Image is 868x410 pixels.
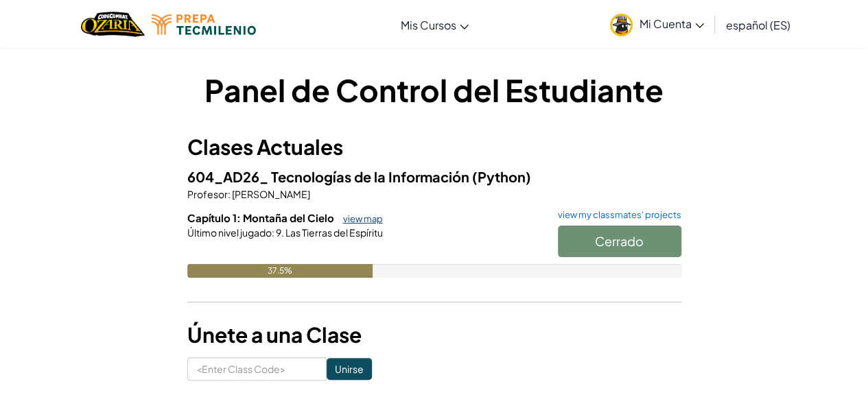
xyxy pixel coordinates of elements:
[472,168,531,185] span: (Python)
[187,264,373,278] div: 37.5%
[401,18,456,32] span: Mis Cursos
[187,357,327,381] input: <Enter Class Code>
[719,6,797,43] a: español (ES)
[284,226,383,239] span: Las Tierras del Espíritu
[152,14,256,35] img: Tecmilenio logo
[603,3,711,46] a: Mi Cuenta
[327,358,372,380] input: Unirse
[231,188,310,200] span: [PERSON_NAME]
[394,6,476,43] a: Mis Cursos
[187,132,681,162] h3: Clases Actuales
[551,210,681,219] a: view my classmates' projects
[81,10,145,38] a: Ozaria by CodeCombat logo
[274,226,284,239] span: 9.
[187,226,272,239] span: Último nivel jugado
[228,188,231,200] span: :
[726,18,790,32] span: español (ES)
[187,211,336,224] span: Capítulo 1: Montaña del Cielo
[187,319,681,350] h3: Únete a una Clase
[187,69,681,111] h1: Panel de Control del Estudiante
[336,213,383,224] a: view map
[187,188,228,200] span: Profesor
[81,10,145,38] img: Home
[187,168,472,185] span: 604_AD26_ Tecnologías de la Información
[610,14,633,36] img: avatar
[272,226,274,239] span: :
[640,16,704,31] span: Mi Cuenta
